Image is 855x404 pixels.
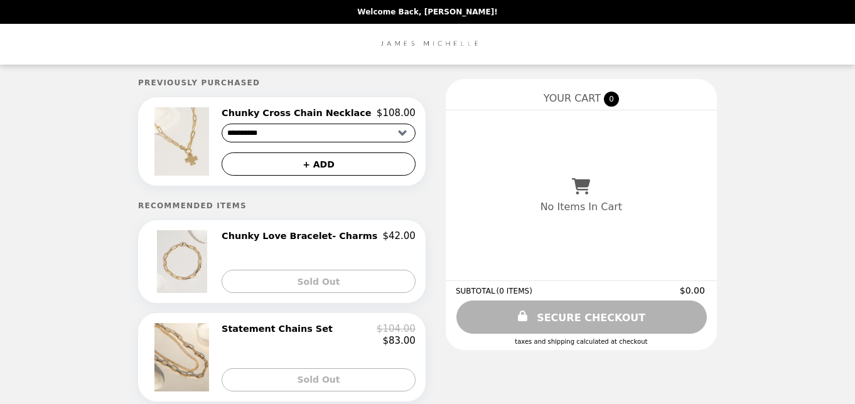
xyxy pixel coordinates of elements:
[222,107,377,119] h2: Chunky Cross Chain Necklace
[456,287,497,295] span: SUBTOTAL
[680,285,707,295] span: $0.00
[540,201,622,213] p: No Items In Cart
[222,323,338,334] h2: Statement Chains Set
[154,323,212,391] img: Statement Chains Set
[154,107,212,176] img: Chunky Cross Chain Necklace
[222,230,382,242] h2: Chunky Love Bracelet- Charms
[544,92,601,104] span: YOUR CART
[377,323,416,334] p: $104.00
[497,287,532,295] span: ( 0 ITEMS )
[357,8,497,16] p: Welcome Back, [PERSON_NAME]!
[138,201,426,210] h5: Recommended Items
[157,230,210,293] img: Chunky Love Bracelet- Charms
[456,338,707,345] div: Taxes and Shipping calculated at checkout
[138,78,426,87] h5: Previously Purchased
[382,335,416,346] p: $83.00
[382,230,416,242] p: $42.00
[222,152,416,176] button: + ADD
[222,124,416,142] select: Select a product variant
[604,92,619,107] span: 0
[377,107,416,119] p: $108.00
[375,31,480,57] img: Brand Logo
